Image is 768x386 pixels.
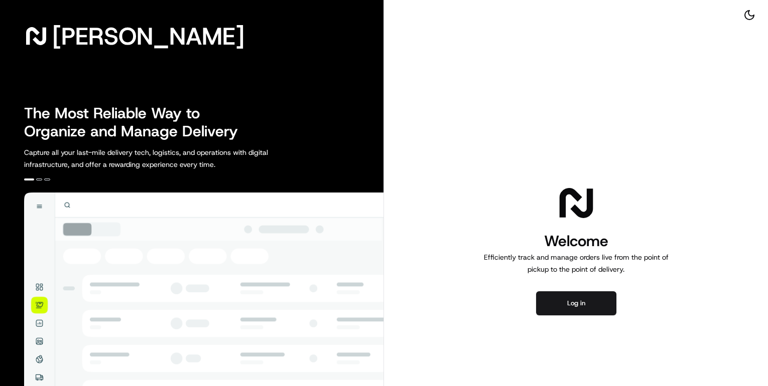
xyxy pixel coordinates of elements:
h2: The Most Reliable Way to Organize and Manage Delivery [24,104,249,140]
button: Log in [536,291,616,315]
p: Efficiently track and manage orders live from the point of pickup to the point of delivery. [480,251,673,275]
span: [PERSON_NAME] [52,26,244,46]
p: Capture all your last-mile delivery tech, logistics, and operations with digital infrastructure, ... [24,146,313,170]
h1: Welcome [480,231,673,251]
